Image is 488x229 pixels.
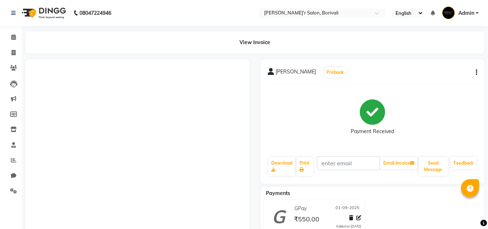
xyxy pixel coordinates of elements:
[18,3,68,23] img: logo
[336,224,361,229] div: Added on [DATE]
[419,157,448,176] button: Send Message
[351,128,394,135] div: Payment Received
[25,31,484,54] div: View Invoice
[297,157,313,176] a: Print
[79,3,111,23] b: 08047224946
[336,205,359,212] span: 01-09-2025
[325,67,346,77] button: Prebook
[268,157,295,176] a: Download
[380,157,417,169] button: Email Invoice
[276,68,316,78] span: [PERSON_NAME]
[317,156,380,170] input: enter email
[294,205,307,212] span: GPay
[458,200,481,222] iframe: chat widget
[294,215,319,225] span: ₹550.00
[451,157,476,169] a: Feedback
[266,190,290,196] span: Payments
[442,7,455,19] img: Admin
[458,9,474,17] span: Admin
